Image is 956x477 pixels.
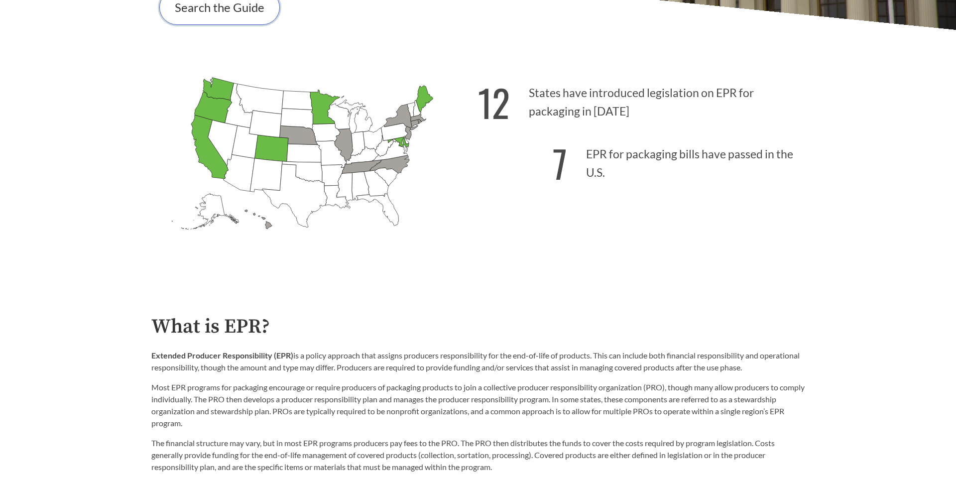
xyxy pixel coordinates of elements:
p: is a policy approach that assigns producers responsibility for the end-of-life of products. This ... [151,350,805,373]
strong: 12 [478,75,510,130]
h2: What is EPR? [151,316,805,338]
p: EPR for packaging bills have passed in the U.S. [478,130,805,191]
p: The financial structure may vary, but in most EPR programs producers pay fees to the PRO. The PRO... [151,437,805,473]
p: States have introduced legislation on EPR for packaging in [DATE] [478,69,805,130]
strong: 7 [553,135,567,191]
strong: Extended Producer Responsibility (EPR) [151,351,293,360]
p: Most EPR programs for packaging encourage or require producers of packaging products to join a co... [151,381,805,429]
